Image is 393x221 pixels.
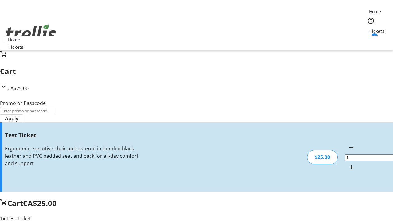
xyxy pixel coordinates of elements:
[369,8,381,15] span: Home
[345,141,357,153] button: Decrement by one
[8,37,20,43] span: Home
[4,17,58,48] img: Orient E2E Organization qGbegImJ8M's Logo
[307,150,338,164] div: $25.00
[9,44,23,50] span: Tickets
[370,28,384,34] span: Tickets
[5,115,18,122] span: Apply
[4,44,28,50] a: Tickets
[23,198,56,208] span: CA$25.00
[7,85,29,92] span: CA$25.00
[365,34,377,47] button: Cart
[5,131,139,139] h3: Test Ticket
[5,145,139,167] div: Ergonomic executive chair upholstered in bonded black leather and PVC padded seat and back for al...
[365,8,385,15] a: Home
[365,15,377,27] button: Help
[345,161,357,173] button: Increment by one
[4,37,24,43] a: Home
[365,28,389,34] a: Tickets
